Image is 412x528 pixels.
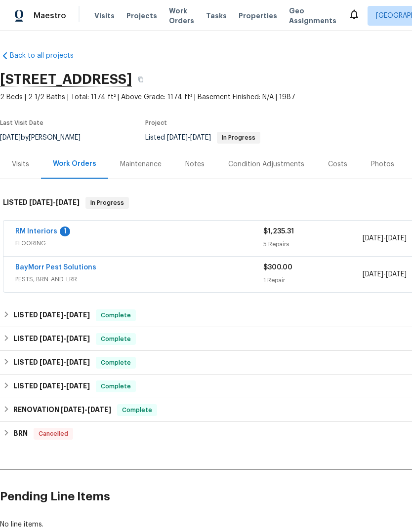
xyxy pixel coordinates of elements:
span: [DATE] [40,382,63,389]
span: - [61,406,111,413]
div: Notes [185,159,205,169]
span: In Progress [218,135,259,141]
span: Properties [239,11,277,21]
a: BayMorr Pest Solutions [15,264,96,271]
span: [DATE] [386,235,407,242]
span: [DATE] [66,311,90,318]
span: - [363,233,407,243]
span: In Progress [86,198,128,208]
span: [DATE] [386,271,407,278]
span: - [29,199,80,206]
h6: LISTED [3,197,80,209]
a: RM Interiors [15,228,57,235]
span: [DATE] [29,199,53,206]
span: [DATE] [66,382,90,389]
span: - [40,311,90,318]
div: Maintenance [120,159,162,169]
span: Visits [94,11,115,21]
button: Copy Address [132,71,150,88]
span: [DATE] [56,199,80,206]
span: [DATE] [167,134,188,141]
span: Complete [97,334,135,344]
span: - [40,382,90,389]
span: Complete [97,381,135,391]
h6: BRN [13,428,28,440]
span: - [363,269,407,279]
div: Photos [371,159,394,169]
span: Cancelled [35,429,72,439]
span: [DATE] [40,359,63,366]
h6: LISTED [13,309,90,321]
span: [DATE] [87,406,111,413]
span: [DATE] [363,235,383,242]
span: [DATE] [61,406,84,413]
span: Listed [145,134,260,141]
h6: RENOVATION [13,404,111,416]
span: Complete [118,405,156,415]
div: 1 Repair [263,275,363,285]
span: - [40,359,90,366]
div: Visits [12,159,29,169]
span: - [40,335,90,342]
span: PESTS, BRN_AND_LRR [15,274,263,284]
div: 5 Repairs [263,239,363,249]
span: - [167,134,211,141]
span: Complete [97,310,135,320]
span: [DATE] [66,335,90,342]
span: Tasks [206,12,227,19]
span: [DATE] [40,311,63,318]
span: [DATE] [190,134,211,141]
span: $1,235.31 [263,228,294,235]
div: Work Orders [53,159,96,169]
h6: LISTED [13,380,90,392]
span: FLOORING [15,238,263,248]
span: [DATE] [40,335,63,342]
span: Project [145,120,167,126]
span: $300.00 [263,264,292,271]
div: Costs [328,159,347,169]
div: 1 [60,226,70,236]
span: [DATE] [66,359,90,366]
h6: LISTED [13,357,90,369]
div: Condition Adjustments [228,159,304,169]
h6: LISTED [13,333,90,345]
span: Complete [97,358,135,368]
span: Projects [126,11,157,21]
span: Geo Assignments [289,6,336,26]
span: Work Orders [169,6,194,26]
span: Maestro [34,11,66,21]
span: [DATE] [363,271,383,278]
